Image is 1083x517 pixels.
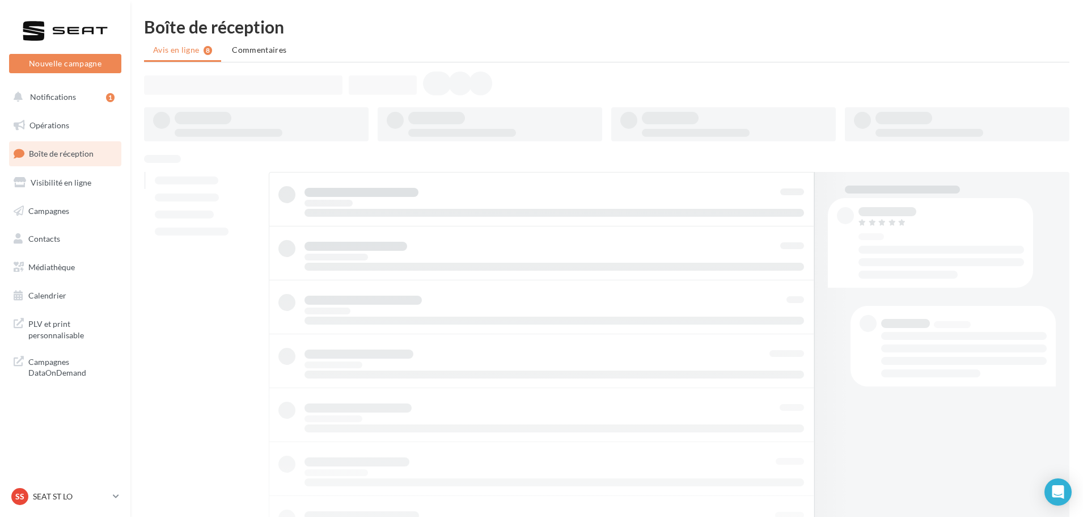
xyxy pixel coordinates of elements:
a: Campagnes DataOnDemand [7,350,124,383]
span: Contacts [28,234,60,243]
p: SEAT ST LO [33,491,108,502]
a: Boîte de réception [7,141,124,166]
span: Visibilité en ligne [31,178,91,187]
span: Notifications [30,92,76,102]
span: Campagnes DataOnDemand [28,354,117,379]
a: Campagnes [7,199,124,223]
a: Opérations [7,114,124,137]
span: Campagnes [28,205,69,215]
span: PLV et print personnalisable [28,316,117,341]
div: Open Intercom Messenger [1044,478,1072,506]
a: Contacts [7,227,124,251]
a: Médiathèque [7,255,124,279]
div: Boîte de réception [144,18,1069,35]
button: Nouvelle campagne [9,54,121,73]
a: Visibilité en ligne [7,171,124,195]
span: Opérations [29,120,69,130]
span: Médiathèque [28,262,75,272]
span: SS [15,491,24,502]
div: 1 [106,93,115,102]
span: Commentaires [232,45,286,54]
a: Calendrier [7,284,124,308]
span: Calendrier [28,291,66,300]
a: SS SEAT ST LO [9,486,121,507]
span: Boîte de réception [29,149,94,158]
a: PLV et print personnalisable [7,312,124,345]
button: Notifications 1 [7,85,119,109]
